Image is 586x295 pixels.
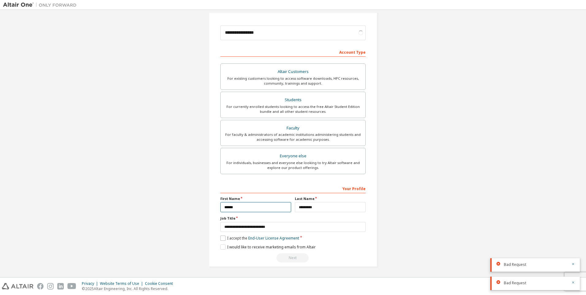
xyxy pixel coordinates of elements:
[220,244,316,250] label: I would like to receive marketing emails from Altair
[224,96,362,104] div: Students
[220,196,291,201] label: First Name
[224,160,362,170] div: For individuals, businesses and everyone else looking to try Altair software and explore our prod...
[220,47,366,57] div: Account Type
[82,281,100,286] div: Privacy
[100,281,145,286] div: Website Terms of Use
[2,283,33,289] img: altair_logo.svg
[220,183,366,193] div: Your Profile
[220,236,299,241] label: I accept the
[248,236,299,241] a: End-User License Agreement
[82,286,177,291] p: © 2025 Altair Engineering, Inc. All Rights Reserved.
[224,104,362,114] div: For currently enrolled students looking to access the free Altair Student Edition bundle and all ...
[57,283,64,289] img: linkedin.svg
[224,76,362,86] div: For existing customers looking to access software downloads, HPC resources, community, trainings ...
[220,216,366,221] label: Job Title
[224,124,362,132] div: Faculty
[67,283,76,289] img: youtube.svg
[47,283,54,289] img: instagram.svg
[37,283,44,289] img: facebook.svg
[145,281,177,286] div: Cookie Consent
[220,253,366,262] div: Please wait while checking email ...
[224,152,362,160] div: Everyone else
[504,262,526,267] span: Bad Request
[3,2,80,8] img: Altair One
[504,281,526,285] span: Bad Request
[224,67,362,76] div: Altair Customers
[295,196,366,201] label: Last Name
[224,132,362,142] div: For faculty & administrators of academic institutions administering students and accessing softwa...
